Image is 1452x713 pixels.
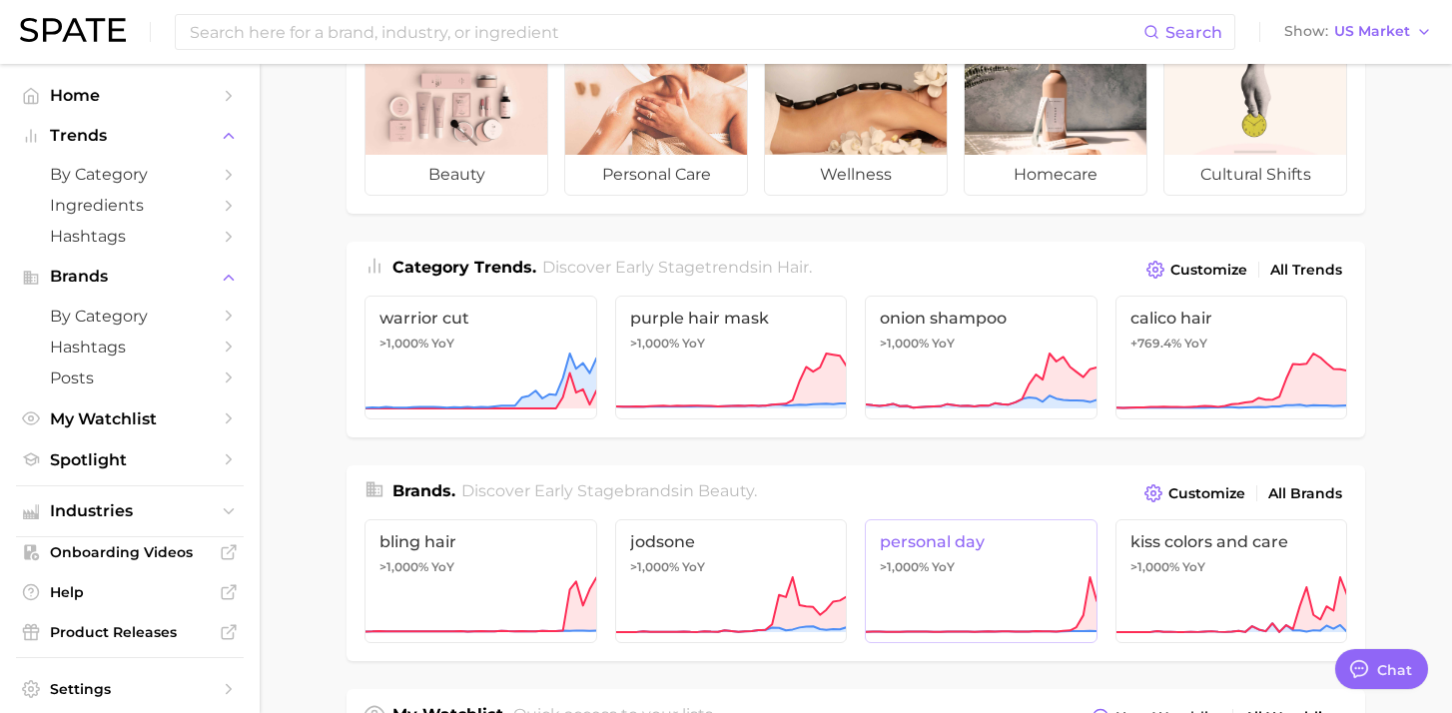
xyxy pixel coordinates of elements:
a: My Watchlist [16,403,244,434]
a: Home [16,80,244,111]
span: >1,000% [630,559,679,574]
span: YoY [431,336,454,352]
button: Brands [16,262,244,292]
a: Settings [16,674,244,704]
a: personal day>1,000% YoY [865,519,1097,643]
span: >1,000% [880,336,929,351]
span: All Trends [1270,262,1342,279]
span: hair [777,258,809,277]
span: Category Trends . [392,258,536,277]
a: warrior cut>1,000% YoY [364,296,597,419]
span: My Watchlist [50,409,210,428]
a: personal care [564,54,748,196]
span: >1,000% [880,559,929,574]
a: Help [16,577,244,607]
span: Customize [1168,485,1245,502]
span: beauty [365,155,547,195]
span: >1,000% [630,336,679,351]
span: >1,000% [379,336,428,351]
span: Home [50,86,210,105]
a: kiss colors and care>1,000% YoY [1115,519,1348,643]
span: Hashtags [50,338,210,356]
span: bling hair [379,532,582,551]
a: by Category [16,301,244,332]
span: by Category [50,165,210,184]
span: YoY [682,559,705,575]
img: SPATE [20,18,126,42]
span: Product Releases [50,623,210,641]
span: YoY [1184,336,1207,352]
span: Discover Early Stage trends in . [542,258,812,277]
span: Show [1284,26,1328,37]
span: beauty [698,481,754,500]
span: Brands . [392,481,455,500]
span: YoY [682,336,705,352]
a: jodsone>1,000% YoY [615,519,848,643]
span: Help [50,583,210,601]
a: All Brands [1263,480,1347,507]
span: personal care [565,155,747,195]
a: Hashtags [16,332,244,362]
span: >1,000% [1130,559,1179,574]
span: calico hair [1130,309,1333,328]
span: Ingredients [50,196,210,215]
a: Onboarding Videos [16,537,244,567]
a: homecare [964,54,1147,196]
span: kiss colors and care [1130,532,1333,551]
button: Customize [1139,479,1250,507]
span: wellness [765,155,947,195]
span: purple hair mask [630,309,833,328]
span: Posts [50,368,210,387]
span: YoY [932,336,955,352]
span: US Market [1334,26,1410,37]
span: Industries [50,502,210,520]
button: Trends [16,121,244,151]
a: Hashtags [16,221,244,252]
span: YoY [431,559,454,575]
a: All Trends [1265,257,1347,284]
a: purple hair mask>1,000% YoY [615,296,848,419]
span: onion shampoo [880,309,1083,328]
a: wellness [764,54,948,196]
span: Spotlight [50,450,210,469]
span: Brands [50,268,210,286]
a: onion shampoo>1,000% YoY [865,296,1097,419]
span: Discover Early Stage brands in . [461,481,757,500]
input: Search here for a brand, industry, or ingredient [188,15,1143,49]
span: YoY [932,559,955,575]
span: personal day [880,532,1083,551]
span: Trends [50,127,210,145]
span: YoY [1182,559,1205,575]
span: Customize [1170,262,1247,279]
a: cultural shifts [1163,54,1347,196]
span: >1,000% [379,559,428,574]
a: Ingredients [16,190,244,221]
a: Product Releases [16,617,244,647]
a: calico hair+769.4% YoY [1115,296,1348,419]
a: bling hair>1,000% YoY [364,519,597,643]
span: cultural shifts [1164,155,1346,195]
a: Posts [16,362,244,393]
span: Hashtags [50,227,210,246]
span: homecare [965,155,1146,195]
span: Settings [50,680,210,698]
span: All Brands [1268,485,1342,502]
span: jodsone [630,532,833,551]
span: warrior cut [379,309,582,328]
button: ShowUS Market [1279,19,1437,45]
span: Onboarding Videos [50,543,210,561]
a: Spotlight [16,444,244,475]
a: by Category [16,159,244,190]
a: beauty [364,54,548,196]
button: Industries [16,496,244,526]
span: Search [1165,23,1222,42]
button: Customize [1141,256,1252,284]
span: by Category [50,307,210,326]
span: +769.4% [1130,336,1181,351]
